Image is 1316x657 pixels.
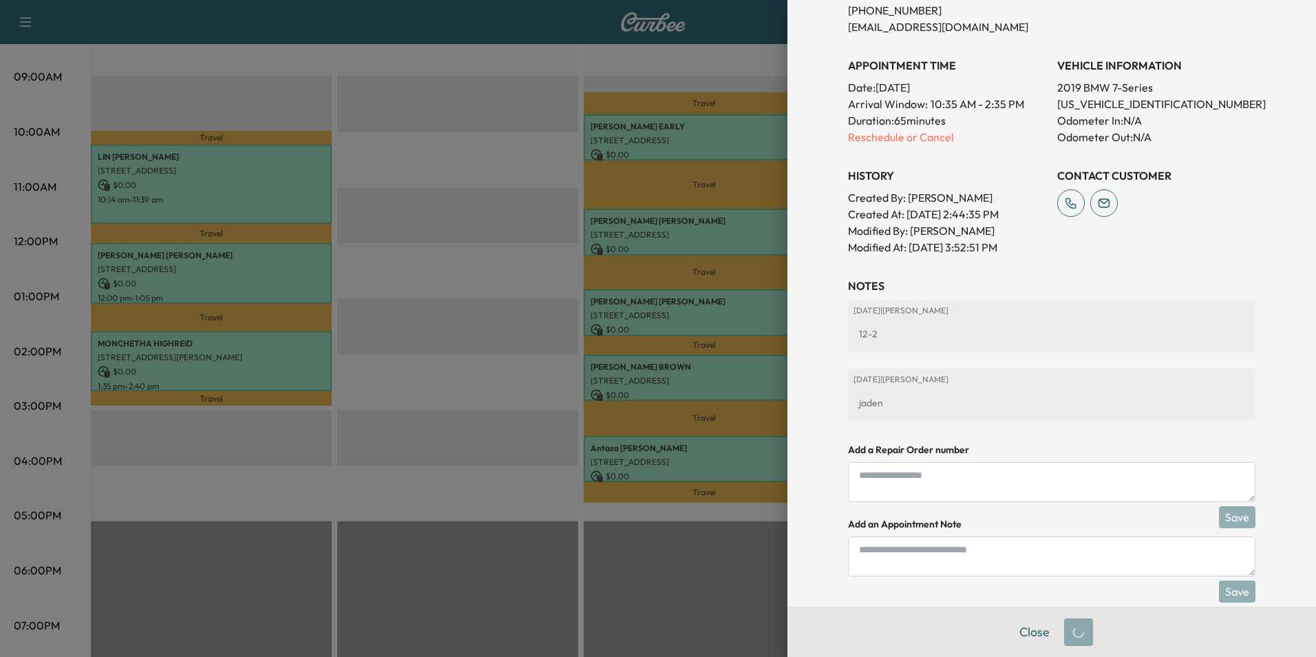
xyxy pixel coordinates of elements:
[848,443,1255,457] h4: Add a Repair Order number
[1057,96,1255,112] p: [US_VEHICLE_IDENTIFICATION_NUMBER]
[1057,112,1255,129] p: Odometer In: N/A
[848,189,1046,206] p: Created By : [PERSON_NAME]
[1057,79,1255,96] p: 2019 BMW 7-Series
[1010,618,1059,646] button: Close
[848,19,1046,35] p: [EMAIL_ADDRESS][DOMAIN_NAME]
[853,322,1250,346] div: 12-2
[848,96,1046,112] p: Arrival Window:
[848,57,1046,74] h3: APPOINTMENT TIME
[848,206,1046,222] p: Created At : [DATE] 2:44:35 PM
[848,517,1255,531] h4: Add an Appointment Note
[853,374,1250,385] p: [DATE] | [PERSON_NAME]
[848,239,1046,255] p: Modified At : [DATE] 3:52:51 PM
[848,2,1046,19] p: [PHONE_NUMBER]
[853,305,1250,316] p: [DATE] | [PERSON_NAME]
[848,112,1046,129] p: Duration: 65 minutes
[1057,57,1255,74] h3: VEHICLE INFORMATION
[848,79,1046,96] p: Date: [DATE]
[848,167,1046,184] h3: History
[848,278,1255,294] h3: NOTES
[931,96,1024,112] span: 10:35 AM - 2:35 PM
[853,390,1250,415] div: jaden
[848,129,1046,145] p: Reschedule or Cancel
[1057,129,1255,145] p: Odometer Out: N/A
[1057,167,1255,184] h3: CONTACT CUSTOMER
[848,222,1046,239] p: Modified By : [PERSON_NAME]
